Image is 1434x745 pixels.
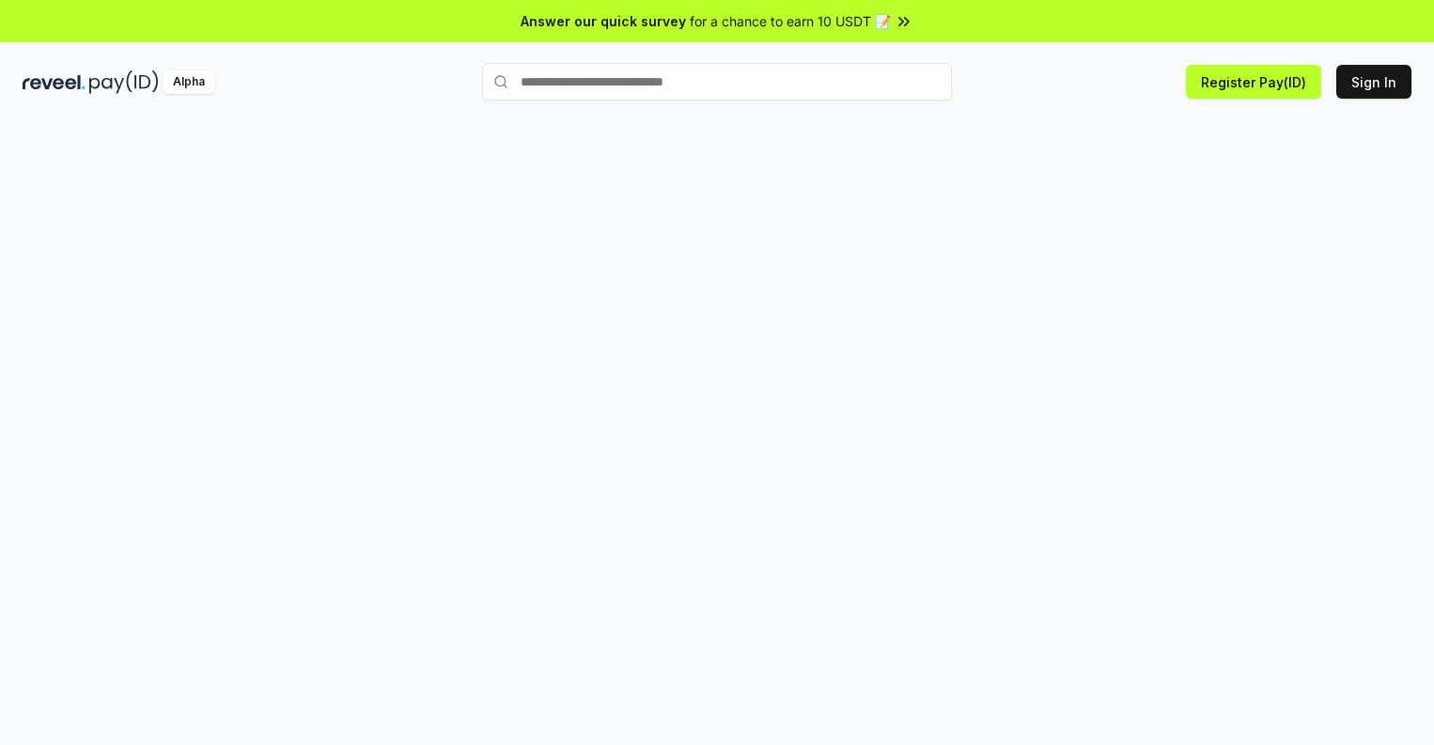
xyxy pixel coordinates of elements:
[1336,65,1411,99] button: Sign In
[163,70,215,94] div: Alpha
[89,70,159,94] img: pay_id
[1186,65,1321,99] button: Register Pay(ID)
[521,11,686,31] span: Answer our quick survey
[23,70,86,94] img: reveel_dark
[690,11,891,31] span: for a chance to earn 10 USDT 📝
